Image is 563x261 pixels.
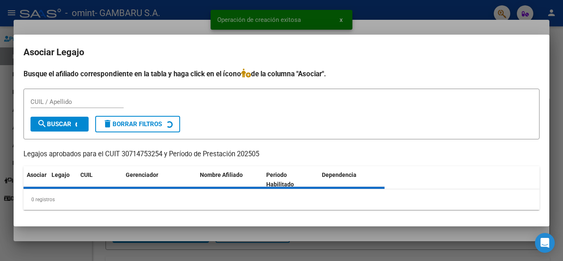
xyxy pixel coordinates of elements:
span: Buscar [37,120,71,128]
h4: Busque el afiliado correspondiente en la tabla y haga click en el ícono de la columna "Asociar". [23,68,540,79]
mat-icon: search [37,119,47,129]
div: 0 registros [23,189,540,210]
span: CUIL [80,172,93,178]
datatable-header-cell: Periodo Habilitado [263,166,319,193]
span: Periodo Habilitado [266,172,294,188]
div: Open Intercom Messenger [535,233,555,253]
button: Buscar [30,117,89,132]
span: Dependencia [322,172,357,178]
datatable-header-cell: Asociar [23,166,48,193]
datatable-header-cell: Dependencia [319,166,385,193]
datatable-header-cell: CUIL [77,166,122,193]
span: Asociar [27,172,47,178]
mat-icon: delete [103,119,113,129]
span: Gerenciador [126,172,158,178]
p: Legajos aprobados para el CUIT 30714753254 y Período de Prestación 202505 [23,149,540,160]
h2: Asociar Legajo [23,45,540,60]
span: Legajo [52,172,70,178]
datatable-header-cell: Legajo [48,166,77,193]
datatable-header-cell: Nombre Afiliado [197,166,263,193]
span: Borrar Filtros [103,120,162,128]
span: Nombre Afiliado [200,172,243,178]
datatable-header-cell: Gerenciador [122,166,197,193]
button: Borrar Filtros [95,116,180,132]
